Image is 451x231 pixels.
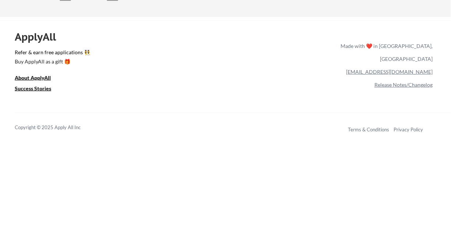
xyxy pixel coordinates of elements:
[348,127,389,132] a: Terms & Conditions
[15,124,99,131] div: Copyright © 2025 Apply All Inc
[346,69,433,75] a: [EMAIL_ADDRESS][DOMAIN_NAME]
[374,82,433,88] a: Release Notes/Changelog
[15,58,88,67] a: Buy ApplyAll as a gift 🎁
[15,74,61,83] a: About ApplyAll
[15,75,51,81] u: About ApplyAll
[15,50,187,58] a: Refer & earn free applications 👯‍♀️
[394,127,423,132] a: Privacy Policy
[15,85,51,92] u: Success Stories
[15,31,64,43] div: ApplyAll
[338,39,433,65] div: Made with ❤️ in [GEOGRAPHIC_DATA], [GEOGRAPHIC_DATA]
[15,59,88,64] div: Buy ApplyAll as a gift 🎁
[15,85,61,94] a: Success Stories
